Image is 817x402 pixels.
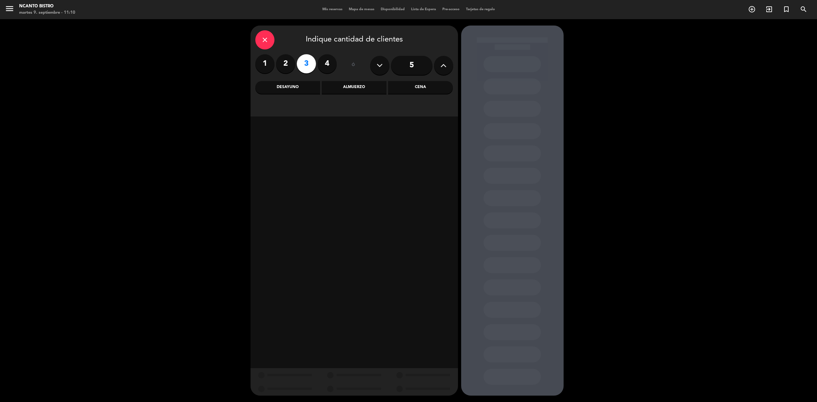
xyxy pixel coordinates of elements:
[408,8,439,11] span: Lista de Espera
[439,8,463,11] span: Pre-acceso
[5,4,14,16] button: menu
[255,30,453,49] div: Indique cantidad de clientes
[343,54,364,77] div: ó
[783,5,790,13] i: turned_in_not
[765,5,773,13] i: exit_to_app
[318,54,337,73] label: 4
[261,36,269,44] i: close
[276,54,295,73] label: 2
[378,8,408,11] span: Disponibilidad
[297,54,316,73] label: 3
[463,8,498,11] span: Tarjetas de regalo
[5,4,14,13] i: menu
[346,8,378,11] span: Mapa de mesas
[322,81,386,94] div: Almuerzo
[388,81,453,94] div: Cena
[19,3,75,10] div: Ncanto Bistro
[319,8,346,11] span: Mis reservas
[255,81,320,94] div: Desayuno
[800,5,807,13] i: search
[255,54,274,73] label: 1
[748,5,756,13] i: add_circle_outline
[19,10,75,16] div: martes 9. septiembre - 11:10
